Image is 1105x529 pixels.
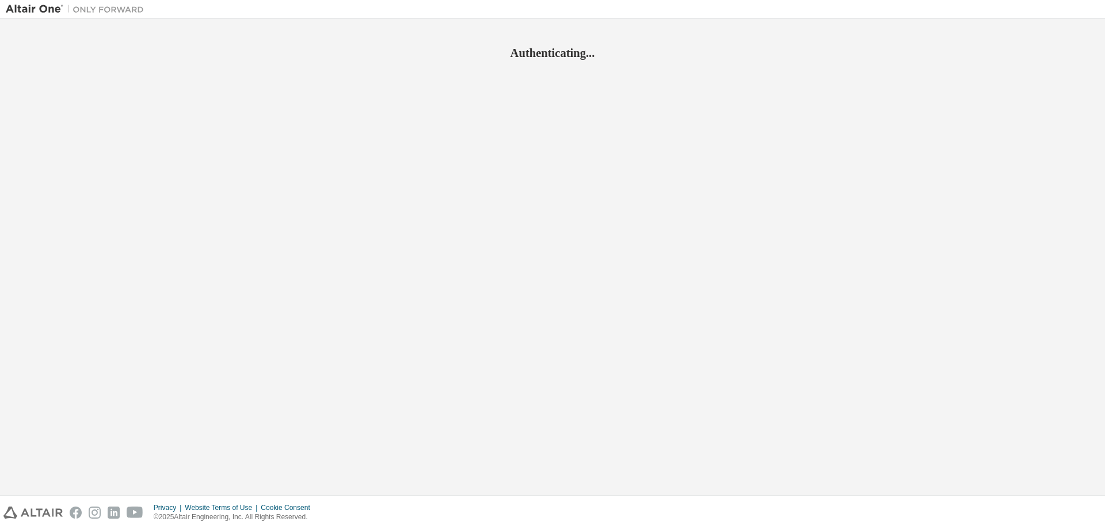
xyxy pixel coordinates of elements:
[108,507,120,519] img: linkedin.svg
[70,507,82,519] img: facebook.svg
[154,503,185,512] div: Privacy
[185,503,261,512] div: Website Terms of Use
[3,507,63,519] img: altair_logo.svg
[89,507,101,519] img: instagram.svg
[6,45,1099,60] h2: Authenticating...
[261,503,317,512] div: Cookie Consent
[127,507,143,519] img: youtube.svg
[6,3,150,15] img: Altair One
[154,512,317,522] p: © 2025 Altair Engineering, Inc. All Rights Reserved.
